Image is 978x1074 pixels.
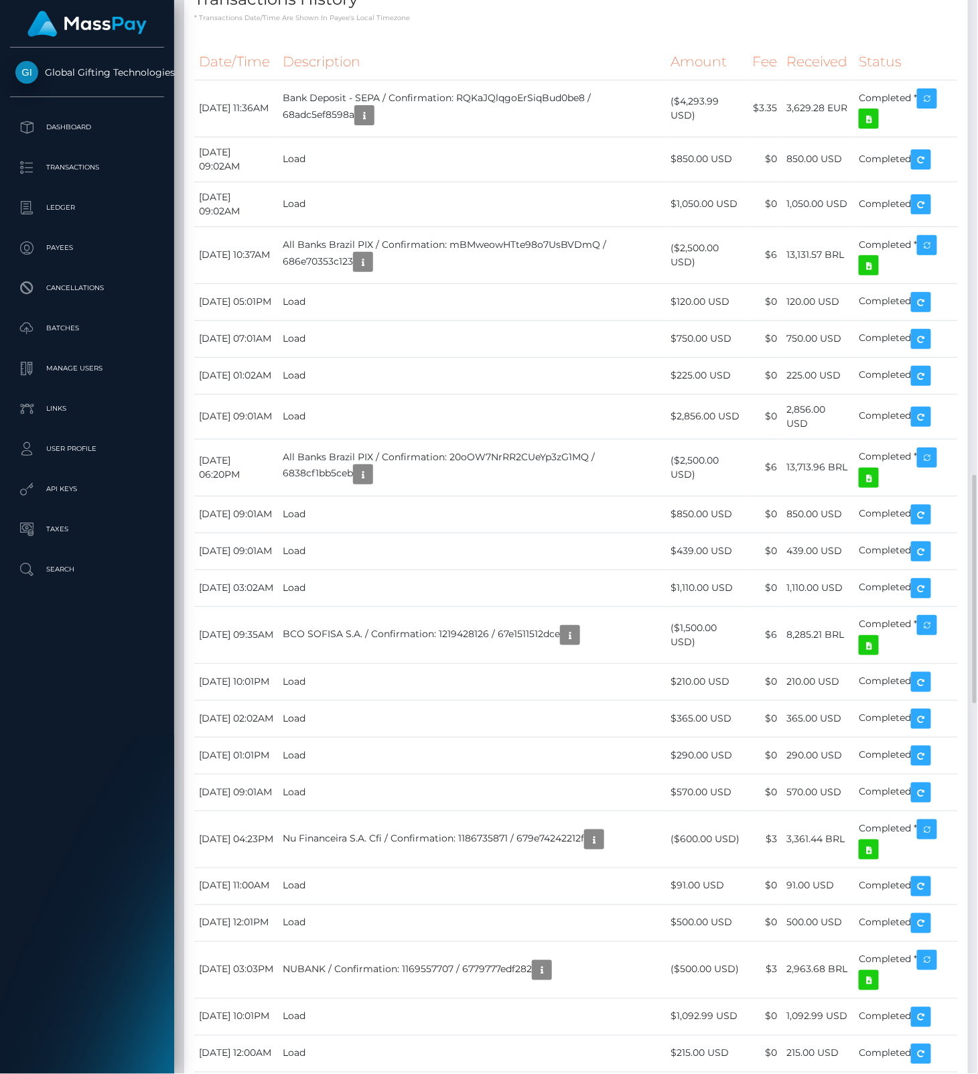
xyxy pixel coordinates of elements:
td: [DATE] 05:01PM [194,283,278,320]
td: $750.00 USD [666,320,748,357]
td: $6 [748,439,782,496]
td: ($2,500.00 USD) [666,226,748,283]
td: [DATE] 09:01AM [194,533,278,569]
td: $2,856.00 USD [666,394,748,439]
th: Status [854,44,958,80]
td: 750.00 USD [782,320,855,357]
p: Batches [15,318,159,338]
td: ($2,500.00 USD) [666,439,748,496]
td: [DATE] 09:02AM [194,137,278,182]
td: [DATE] 09:01AM [194,774,278,811]
td: [DATE] 09:01AM [194,394,278,439]
a: Taxes [10,513,164,546]
td: [DATE] 11:36AM [194,80,278,137]
td: Load [278,569,666,606]
td: [DATE] 10:37AM [194,226,278,283]
td: ($4,293.99 USD) [666,80,748,137]
td: Load [278,998,666,1035]
td: [DATE] 01:02AM [194,357,278,394]
td: $0 [748,569,782,606]
td: $225.00 USD [666,357,748,394]
td: $0 [748,137,782,182]
td: 439.00 USD [782,533,855,569]
td: $1,092.99 USD [666,998,748,1035]
td: Completed [854,774,958,811]
td: 13,131.57 BRL [782,226,855,283]
td: 570.00 USD [782,774,855,811]
td: Completed * [854,80,958,137]
th: Fee [748,44,782,80]
td: Load [278,357,666,394]
td: [DATE] 04:23PM [194,811,278,868]
td: [DATE] 12:00AM [194,1035,278,1072]
td: $290.00 USD [666,737,748,774]
td: $0 [748,394,782,439]
td: Completed * [854,606,958,663]
td: [DATE] 06:20PM [194,439,278,496]
td: $500.00 USD [666,904,748,941]
td: Completed [854,998,958,1035]
td: 13,713.96 BRL [782,439,855,496]
td: 850.00 USD [782,137,855,182]
td: All Banks Brazil PIX / Confirmation: mBMweowHTte98o7UsBVDmQ / 686e70353c123 [278,226,666,283]
p: API Keys [15,479,159,499]
td: Completed [854,320,958,357]
td: 1,110.00 USD [782,569,855,606]
td: 8,285.21 BRL [782,606,855,663]
td: $215.00 USD [666,1035,748,1072]
td: NUBANK / Confirmation: 1169557707 / 6779777edf282 [278,941,666,998]
td: Load [278,1035,666,1072]
p: Cancellations [15,278,159,298]
p: Links [15,399,159,419]
td: $439.00 USD [666,533,748,569]
td: $3.35 [748,80,782,137]
td: $6 [748,226,782,283]
img: Global Gifting Technologies Inc [15,61,38,84]
td: 3,361.44 BRL [782,811,855,868]
td: 290.00 USD [782,737,855,774]
td: All Banks Brazil PIX / Confirmation: 20oOW7NrRR2CUeYp3zG1MQ / 6838cf1bb5ceb [278,439,666,496]
a: User Profile [10,432,164,466]
td: Load [278,533,666,569]
td: $0 [748,774,782,811]
td: [DATE] 09:01AM [194,496,278,533]
td: $0 [748,868,782,904]
th: Description [278,44,666,80]
td: ($600.00 USD) [666,811,748,868]
td: Completed [854,496,958,533]
td: $1,050.00 USD [666,182,748,226]
td: $850.00 USD [666,137,748,182]
td: 1,092.99 USD [782,998,855,1035]
td: Completed * [854,811,958,868]
td: Load [278,663,666,700]
td: $0 [748,998,782,1035]
td: Load [278,700,666,737]
td: 215.00 USD [782,1035,855,1072]
p: User Profile [15,439,159,459]
span: Global Gifting Technologies Inc [10,66,164,78]
p: Taxes [15,519,159,539]
td: [DATE] 12:01PM [194,904,278,941]
a: Links [10,392,164,425]
td: ($500.00 USD) [666,941,748,998]
a: Search [10,553,164,586]
td: 2,963.68 BRL [782,941,855,998]
td: [DATE] 09:35AM [194,606,278,663]
td: $91.00 USD [666,868,748,904]
td: Load [278,394,666,439]
td: Load [278,496,666,533]
p: Dashboard [15,117,159,137]
td: $0 [748,663,782,700]
td: Completed [854,904,958,941]
td: 365.00 USD [782,700,855,737]
td: Bank Deposit - SEPA / Confirmation: RQKaJQlqgoErSiqBud0be8 / 68adc5ef8598a [278,80,666,137]
td: Completed [854,182,958,226]
th: Received [782,44,855,80]
td: $0 [748,1035,782,1072]
p: * Transactions date/time are shown in payee's local timezone [194,13,958,23]
td: $6 [748,606,782,663]
td: 3,629.28 EUR [782,80,855,137]
td: $0 [748,533,782,569]
a: Ledger [10,191,164,224]
td: Load [278,904,666,941]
